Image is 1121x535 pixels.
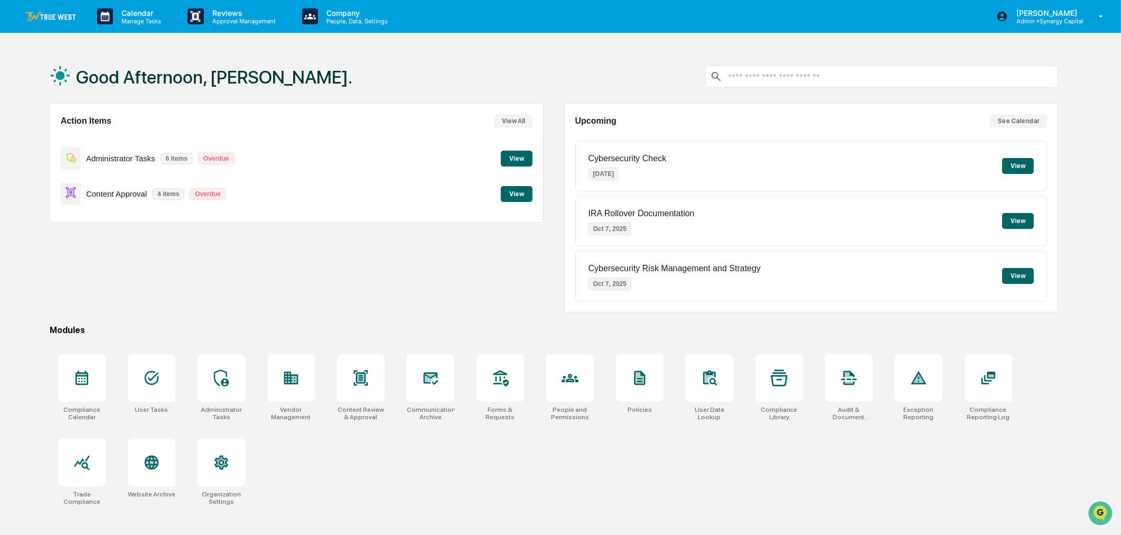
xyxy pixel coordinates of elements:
p: Oct 7, 2025 [588,223,631,235]
p: Approval Management [204,17,281,25]
button: Start new chat [180,84,192,97]
h2: Action Items [61,116,111,126]
h1: Good Afternoon, [PERSON_NAME]. [76,67,352,88]
p: Administrator Tasks [86,154,155,163]
p: [DATE] [588,168,619,180]
button: See Calendar [990,114,1047,128]
a: Powered byPylon [74,233,128,242]
p: Reviews [204,8,281,17]
div: Start new chat [36,81,173,91]
div: Compliance Library [755,406,803,421]
div: Modules [50,325,1059,335]
div: Trade Compliance [58,491,106,505]
div: Exception Reporting [895,406,942,421]
div: Vendor Management [267,406,315,421]
img: Cameron Burns [11,134,27,151]
div: Policies [628,406,652,413]
button: View [501,186,533,202]
p: Overdue [198,153,235,164]
div: People and Permissions [546,406,594,421]
p: How can we help? [11,22,192,39]
button: View [1002,213,1034,229]
a: 🔎Data Lookup [6,204,71,223]
a: 🖐️Preclearance [6,183,72,202]
div: Content Review & Approval [337,406,385,421]
div: 🗄️ [77,189,85,197]
p: 4 items [152,188,184,200]
p: Oct 7, 2025 [588,278,631,290]
div: Compliance Calendar [58,406,106,421]
iframe: Open customer support [1087,500,1116,529]
div: Compliance Reporting Log [965,406,1012,421]
div: User Tasks [135,406,168,413]
div: Past conversations [11,117,71,126]
div: Forms & Requests [477,406,524,421]
button: See all [164,115,192,128]
img: logo [25,12,76,22]
img: 1746055101610-c473b297-6a78-478c-a979-82029cc54cd1 [11,81,30,100]
span: [PERSON_NAME] [33,144,86,152]
p: Company [318,8,393,17]
p: Admin • Synergy Capital [1008,17,1083,25]
p: Cybersecurity Risk Management and Strategy [588,264,761,273]
div: We're available if you need us! [36,91,134,100]
span: Data Lookup [21,208,67,218]
div: 🖐️ [11,189,19,197]
p: Manage Tasks [113,17,166,25]
p: Content Approval [86,189,147,198]
div: Website Archive [128,491,175,498]
p: 6 items [161,153,193,164]
div: 🔎 [11,209,19,217]
p: Calendar [113,8,166,17]
a: View [501,153,533,163]
p: People, Data, Settings [318,17,393,25]
span: Attestations [87,188,131,198]
p: [PERSON_NAME] [1008,8,1083,17]
span: Pylon [105,234,128,242]
span: Preclearance [21,188,68,198]
div: Audit & Document Logs [825,406,873,421]
p: IRA Rollover Documentation [588,209,695,218]
p: Overdue [190,188,226,200]
span: [DATE] [94,144,115,152]
button: View [1002,158,1034,174]
a: View [501,188,533,198]
a: 🗄️Attestations [72,183,135,202]
div: Communications Archive [407,406,454,421]
div: User Data Lookup [686,406,733,421]
button: View [1002,268,1034,284]
img: 1746055101610-c473b297-6a78-478c-a979-82029cc54cd1 [21,144,30,153]
button: View All [494,114,533,128]
p: Cybersecurity Check [588,154,667,163]
div: Organization Settings [198,491,245,505]
button: View [501,151,533,167]
div: Administrator Tasks [198,406,245,421]
h2: Upcoming [575,116,616,126]
span: • [88,144,91,152]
